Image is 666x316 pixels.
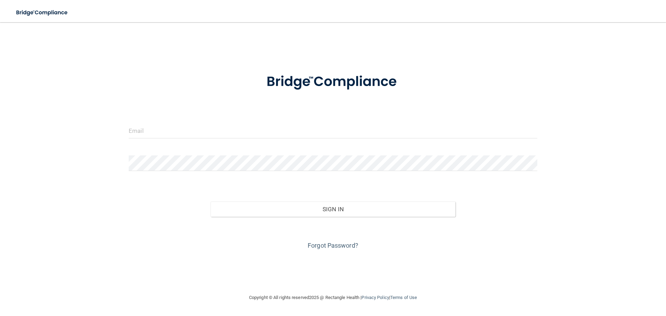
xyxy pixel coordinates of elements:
[211,202,456,217] button: Sign In
[252,64,414,100] img: bridge_compliance_login_screen.278c3ca4.svg
[129,123,537,138] input: Email
[390,295,417,300] a: Terms of Use
[10,6,74,20] img: bridge_compliance_login_screen.278c3ca4.svg
[206,287,460,309] div: Copyright © All rights reserved 2025 @ Rectangle Health | |
[308,242,358,249] a: Forgot Password?
[361,295,389,300] a: Privacy Policy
